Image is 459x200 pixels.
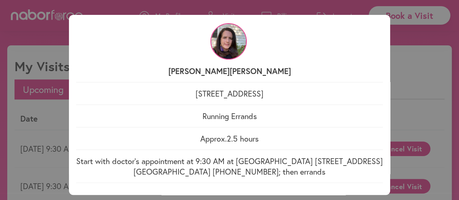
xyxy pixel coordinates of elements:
img: 4cWaKVb6SGGPiMcssHrA [210,23,247,60]
p: Running Errands [76,111,383,121]
p: Start with doctor's appointment at 9:30 AM at [GEOGRAPHIC_DATA] [STREET_ADDRESS][GEOGRAPHIC_DATA]... [76,156,383,177]
p: Approx. 2.5 hours [76,133,383,144]
p: [STREET_ADDRESS] [76,88,383,99]
p: [PERSON_NAME] [PERSON_NAME] [76,66,383,76]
